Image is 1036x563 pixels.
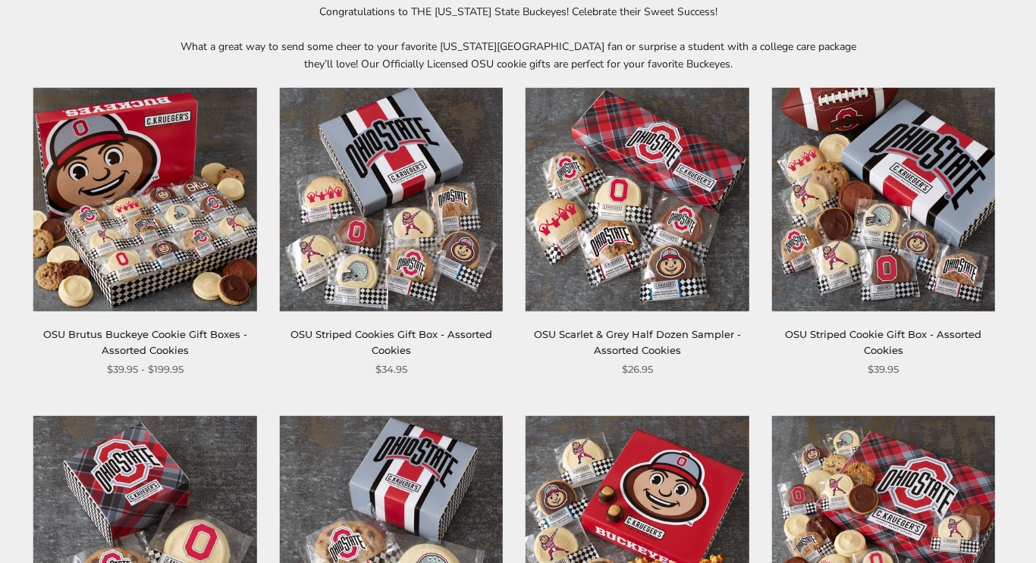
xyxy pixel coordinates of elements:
img: OSU Brutus Buckeye Cookie Gift Boxes - Assorted Cookies [33,88,256,311]
a: OSU Striped Cookie Gift Box - Assorted Cookies [785,328,981,356]
p: Congratulations to THE [US_STATE] State Buckeyes! Celebrate their Sweet Success! [169,3,867,20]
img: OSU Striped Cookie Gift Box - Assorted Cookies [771,88,994,311]
span: $26.95 [622,361,653,377]
a: OSU Brutus Buckeye Cookie Gift Boxes - Assorted Cookies [43,328,247,356]
span: $34.95 [375,361,407,377]
span: $39.95 - $199.95 [107,361,184,377]
img: OSU Scarlet & Grey Half Dozen Sampler - Assorted Cookies [526,88,749,311]
a: OSU Striped Cookies Gift Box - Assorted Cookies [290,328,492,356]
p: What a great way to send some cheer to your favorite [US_STATE][GEOGRAPHIC_DATA] fan or surprise ... [169,38,867,73]
span: $39.95 [868,361,899,377]
img: OSU Striped Cookies Gift Box - Assorted Cookies [280,88,503,311]
a: OSU Scarlet & Grey Half Dozen Sampler - Assorted Cookies [534,328,741,356]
